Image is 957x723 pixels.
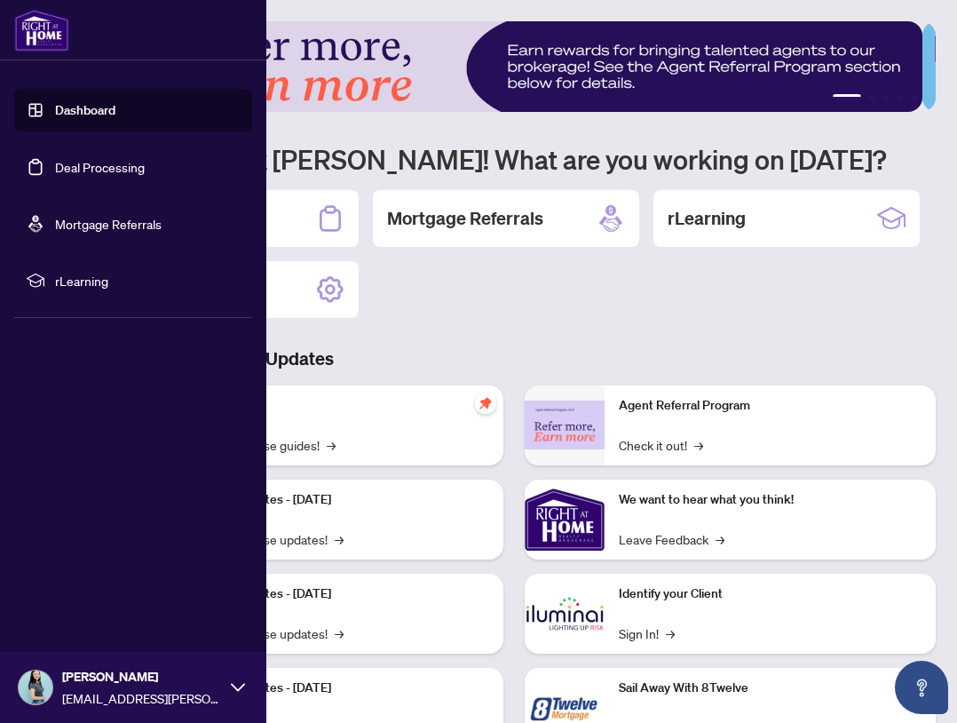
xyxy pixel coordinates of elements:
img: logo [14,9,69,52]
button: 5 [911,94,918,101]
p: Platform Updates - [DATE] [186,490,489,510]
span: → [716,529,724,549]
span: → [335,624,344,643]
img: Profile Icon [19,671,52,704]
button: 1 [833,94,861,101]
span: rLearning [55,271,240,290]
button: 4 [897,94,904,101]
img: Agent Referral Program [525,401,605,449]
h2: Mortgage Referrals [387,206,543,231]
a: Dashboard [55,102,115,118]
img: Slide 0 [92,21,922,112]
span: [PERSON_NAME] [62,667,222,687]
p: Self-Help [186,396,489,416]
button: Open asap [895,661,948,714]
a: Sign In!→ [619,624,675,643]
button: 3 [882,94,890,101]
img: We want to hear what you think! [525,480,605,560]
a: Mortgage Referrals [55,216,162,232]
a: Leave Feedback→ [619,529,724,549]
h3: Brokerage & Industry Updates [92,346,936,371]
p: Platform Updates - [DATE] [186,679,489,698]
p: Agent Referral Program [619,396,921,416]
span: → [335,529,344,549]
span: [EMAIL_ADDRESS][PERSON_NAME][DOMAIN_NAME] [62,688,222,708]
p: Identify your Client [619,584,921,604]
p: We want to hear what you think! [619,490,921,510]
h2: rLearning [668,206,746,231]
button: 2 [868,94,875,101]
span: → [327,435,336,455]
a: Check it out!→ [619,435,703,455]
h1: Welcome back [PERSON_NAME]! What are you working on [DATE]? [92,142,936,176]
img: Identify your Client [525,574,605,654]
span: pushpin [475,393,496,414]
p: Platform Updates - [DATE] [186,584,489,604]
a: Deal Processing [55,159,145,175]
span: → [666,624,675,643]
span: → [694,435,703,455]
p: Sail Away With 8Twelve [619,679,921,698]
